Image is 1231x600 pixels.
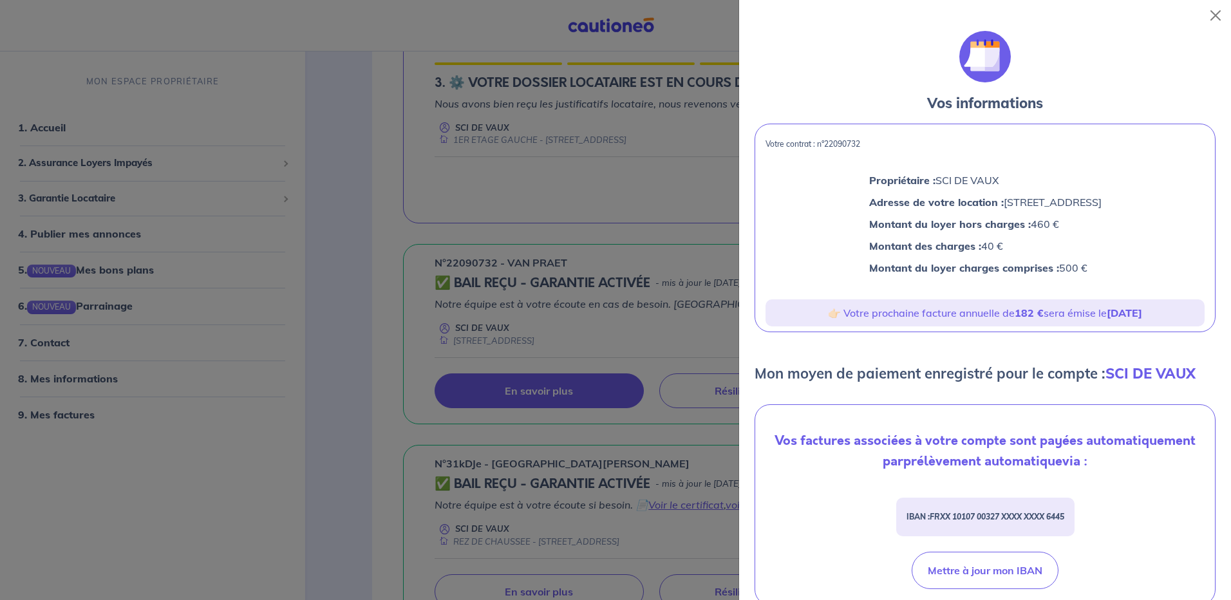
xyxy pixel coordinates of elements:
strong: Montant du loyer hors charges : [869,218,1031,230]
p: 500 € [869,259,1102,276]
strong: 182 € [1015,306,1044,319]
p: Mon moyen de paiement enregistré pour le compte : [755,363,1196,384]
strong: Vos informations [927,94,1043,112]
em: FRXX 10107 00327 XXXX XXXX 6445 [930,512,1064,521]
strong: SCI DE VAUX [1105,364,1196,382]
strong: Montant du loyer charges comprises : [869,261,1059,274]
strong: Adresse de votre location : [869,196,1004,209]
p: [STREET_ADDRESS] [869,194,1102,211]
p: Votre contrat : n°22090732 [766,140,1205,149]
img: illu_calendar.svg [959,31,1011,82]
button: Close [1205,5,1226,26]
strong: IBAN : [907,512,1064,521]
strong: prélèvement automatique [903,452,1062,471]
p: 40 € [869,238,1102,254]
p: Vos factures associées à votre compte sont payées automatiquement par via : [766,431,1205,472]
p: 460 € [869,216,1102,232]
p: SCI DE VAUX [869,172,1102,189]
p: 👉🏻 Votre prochaine facture annuelle de sera émise le [771,305,1199,321]
button: Mettre à jour mon IBAN [912,552,1058,589]
strong: Montant des charges : [869,239,981,252]
strong: [DATE] [1107,306,1142,319]
strong: Propriétaire : [869,174,935,187]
